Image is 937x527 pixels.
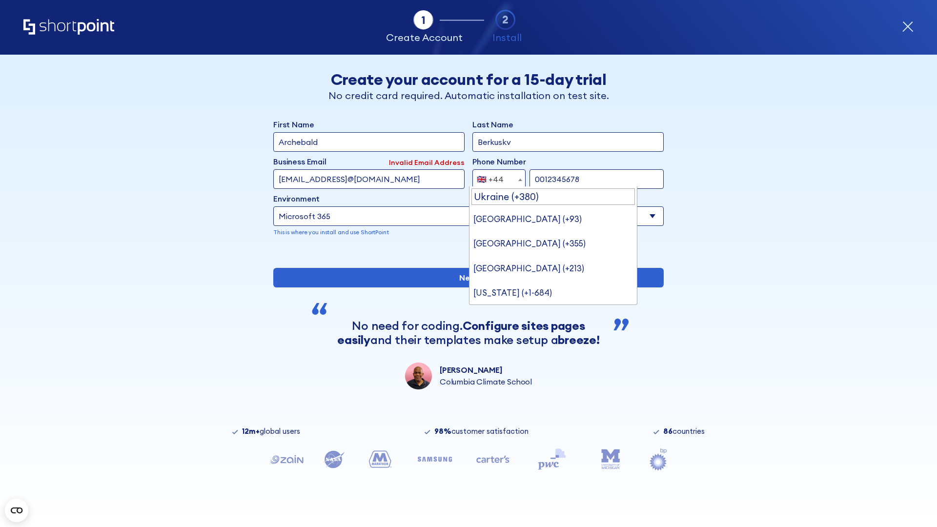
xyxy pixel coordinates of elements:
li: [US_STATE] (+1-684) [469,281,637,305]
input: Search [471,188,635,205]
li: [GEOGRAPHIC_DATA] (+213) [469,256,637,281]
li: [GEOGRAPHIC_DATA] (+93) [469,207,637,231]
li: [GEOGRAPHIC_DATA] (+355) [469,231,637,256]
button: Open CMP widget [5,499,28,522]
